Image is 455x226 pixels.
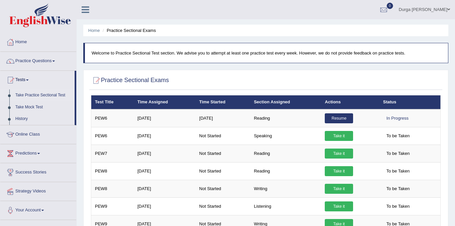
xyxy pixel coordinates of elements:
a: Predictions [0,144,76,161]
a: Practice Questions [0,52,76,68]
a: Success Stories [0,163,76,180]
td: Not Started [196,145,250,162]
td: Reading [250,162,321,180]
td: [DATE] [134,127,196,145]
span: To be Taken [383,131,413,141]
td: PEW8 [91,180,134,197]
th: Section Assigned [250,95,321,109]
a: Take Practice Sectional Test [12,89,75,101]
a: Home [88,28,100,33]
td: Reading [250,109,321,127]
td: [DATE] [134,162,196,180]
p: Welcome to Practice Sectional Test section. We advise you to attempt at least one practice test e... [92,50,441,56]
td: Listening [250,197,321,215]
span: 0 [387,3,393,9]
th: Actions [321,95,379,109]
a: Online Class [0,125,76,142]
th: Time Assigned [134,95,196,109]
th: Test Title [91,95,134,109]
a: Take Mock Test [12,101,75,113]
a: Take it [325,201,353,211]
a: Take it [325,184,353,194]
td: Speaking [250,127,321,145]
li: Practice Sectional Exams [101,27,156,34]
a: Tests [0,71,75,87]
a: Home [0,33,76,50]
a: History [12,113,75,125]
div: In Progress [383,113,412,123]
th: Status [379,95,440,109]
td: Not Started [196,197,250,215]
td: PEW7 [91,145,134,162]
td: Writing [250,180,321,197]
td: PEW6 [91,109,134,127]
td: Reading [250,145,321,162]
a: Take it [325,166,353,176]
span: To be Taken [383,149,413,159]
td: PEW6 [91,127,134,145]
td: Not Started [196,127,250,145]
a: Strategy Videos [0,182,76,199]
h2: Practice Sectional Exams [91,75,169,85]
td: PEW9 [91,197,134,215]
td: Not Started [196,180,250,197]
td: PEW8 [91,162,134,180]
th: Time Started [196,95,250,109]
td: [DATE] [134,197,196,215]
a: Resume [325,113,353,123]
span: To be Taken [383,166,413,176]
td: Not Started [196,162,250,180]
td: [DATE] [134,109,196,127]
a: Your Account [0,201,76,218]
a: Take it [325,149,353,159]
span: To be Taken [383,201,413,211]
a: Take it [325,131,353,141]
span: To be Taken [383,184,413,194]
td: [DATE] [134,180,196,197]
td: [DATE] [134,145,196,162]
td: [DATE] [196,109,250,127]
